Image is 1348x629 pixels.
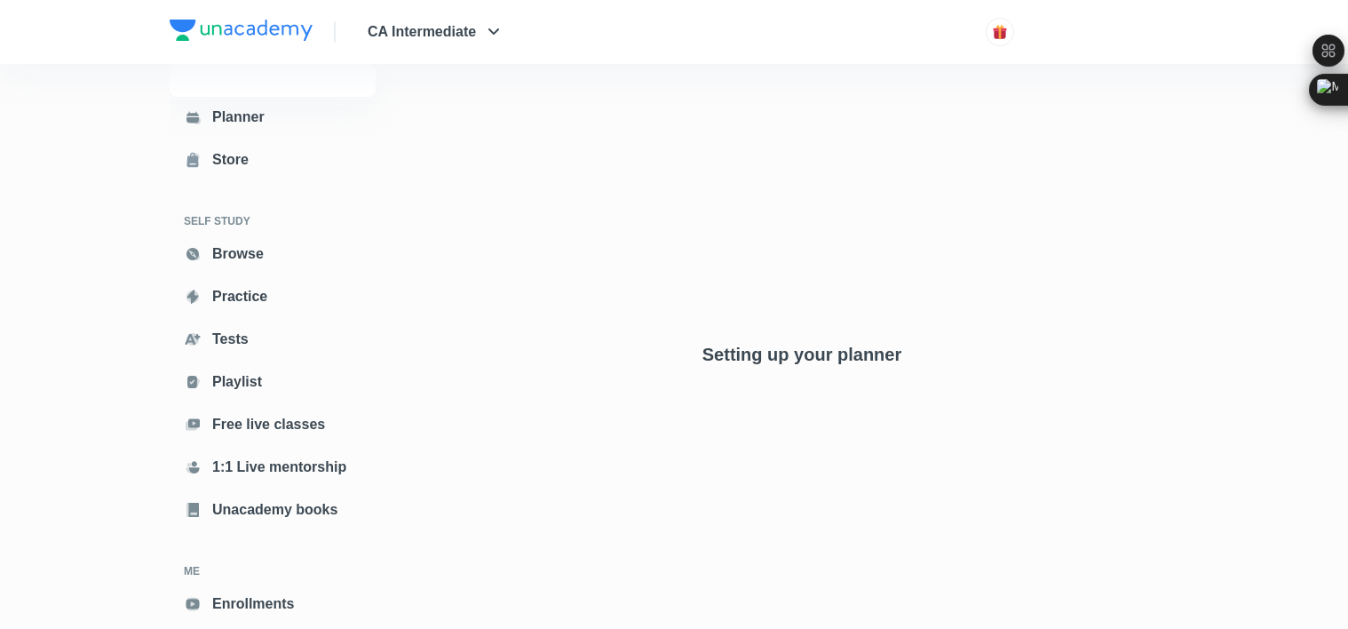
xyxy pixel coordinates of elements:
[170,142,376,178] a: Store
[170,586,376,622] a: Enrollments
[702,344,901,365] h4: Setting up your planner
[170,322,376,357] a: Tests
[170,279,376,314] a: Practice
[357,14,515,50] button: CA Intermediate
[170,20,313,41] img: Company Logo
[170,450,376,485] a: 1:1 Live mentorship
[170,100,376,135] a: Planner
[986,18,1014,46] button: avatar
[170,407,376,442] a: Free live classes
[170,556,376,586] h6: ME
[170,20,313,45] a: Company Logo
[170,364,376,400] a: Playlist
[170,236,376,272] a: Browse
[212,149,259,171] div: Store
[992,24,1008,40] img: avatar
[170,206,376,236] h6: SELF STUDY
[170,492,376,528] a: Unacademy books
